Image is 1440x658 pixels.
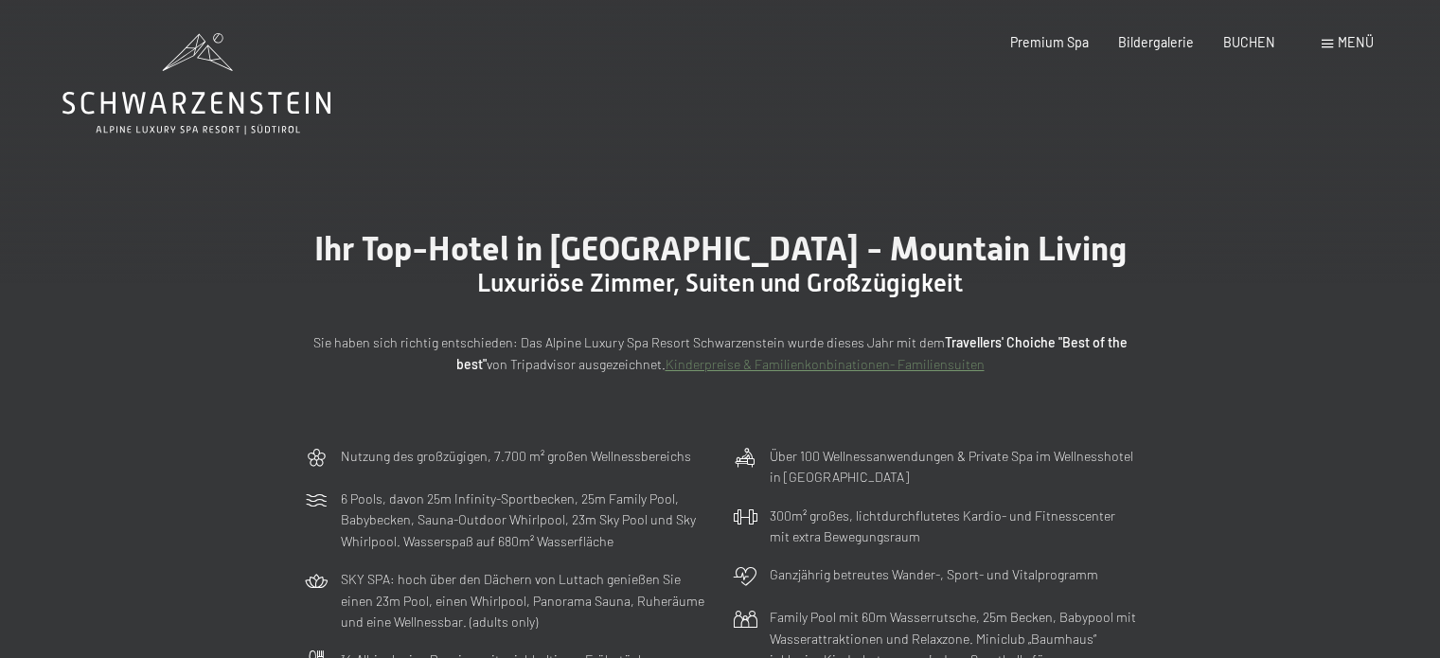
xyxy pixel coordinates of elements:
p: SKY SPA: hoch über den Dächern von Luttach genießen Sie einen 23m Pool, einen Whirlpool, Panorama... [341,569,708,633]
p: Ganzjährig betreutes Wander-, Sport- und Vitalprogramm [770,564,1098,586]
span: Luxuriöse Zimmer, Suiten und Großzügigkeit [477,269,963,297]
p: Sie haben sich richtig entschieden: Das Alpine Luxury Spa Resort Schwarzenstein wurde dieses Jahr... [304,332,1137,375]
a: Kinderpreise & Familienkonbinationen- Familiensuiten [666,356,985,372]
a: BUCHEN [1223,34,1275,50]
p: 300m² großes, lichtdurchflutetes Kardio- und Fitnesscenter mit extra Bewegungsraum [770,506,1137,548]
p: 6 Pools, davon 25m Infinity-Sportbecken, 25m Family Pool, Babybecken, Sauna-Outdoor Whirlpool, 23... [341,489,708,553]
span: Menü [1338,34,1374,50]
a: Bildergalerie [1118,34,1194,50]
strong: Travellers' Choiche "Best of the best" [456,334,1128,372]
p: Über 100 Wellnessanwendungen & Private Spa im Wellnesshotel in [GEOGRAPHIC_DATA] [770,446,1137,489]
p: Nutzung des großzügigen, 7.700 m² großen Wellnessbereichs [341,446,691,468]
span: Ihr Top-Hotel in [GEOGRAPHIC_DATA] - Mountain Living [314,229,1127,268]
a: Premium Spa [1010,34,1089,50]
